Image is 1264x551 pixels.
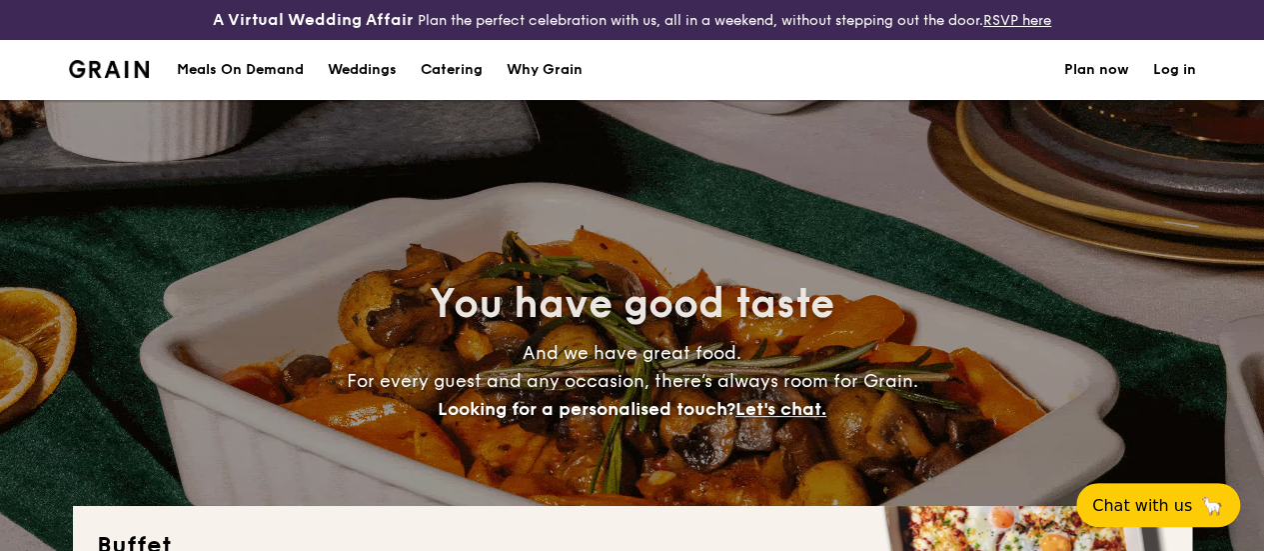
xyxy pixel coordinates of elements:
[1076,483,1240,527] button: Chat with us🦙
[177,40,304,100] div: Meals On Demand
[211,8,1053,32] div: Plan the perfect celebration with us, all in a weekend, without stepping out the door.
[430,280,834,328] span: You have good taste
[165,40,316,100] a: Meals On Demand
[1153,40,1196,100] a: Log in
[438,398,735,420] span: Looking for a personalised touch?
[1064,40,1129,100] a: Plan now
[735,398,826,420] span: Let's chat.
[1200,494,1224,517] span: 🦙
[69,60,150,78] a: Logotype
[328,40,397,100] div: Weddings
[316,40,409,100] a: Weddings
[421,40,483,100] h1: Catering
[495,40,595,100] a: Why Grain
[347,342,918,420] span: And we have great food. For every guest and any occasion, there’s always room for Grain.
[1092,496,1192,515] span: Chat with us
[507,40,583,100] div: Why Grain
[983,12,1051,29] a: RSVP here
[409,40,495,100] a: Catering
[69,60,150,78] img: Grain
[213,8,414,32] h4: A Virtual Wedding Affair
